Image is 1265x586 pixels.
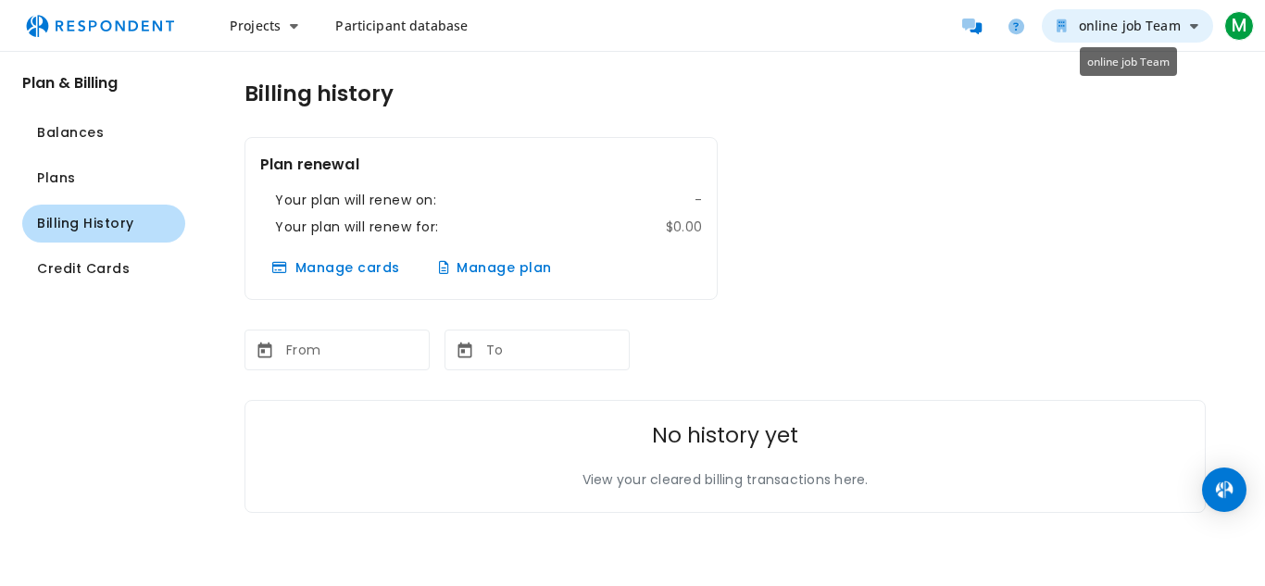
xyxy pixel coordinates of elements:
button: Navigate to Billing History [22,205,185,243]
button: Navigate to Plans [22,159,185,197]
span: online job Team [1087,54,1170,69]
span: Balances [37,123,104,143]
dt: Your plan will renew for: [275,218,439,237]
dd: $0.00 [666,218,702,237]
span: Plans [37,168,76,188]
h2: Plan renewal [260,153,359,176]
button: md-calendar [248,335,281,368]
button: Navigate to Credit Cards [22,250,185,288]
span: Credit Cards [37,259,130,279]
span: Participant database [335,17,468,34]
img: respondent-logo.png [15,8,185,44]
p: View your cleared billing transactions here. [582,470,869,490]
h2: Plan & Billing [22,74,185,92]
button: Navigate to Balances [22,114,185,152]
span: Projects [230,17,281,34]
button: Manage cards [260,252,412,284]
dt: Your plan will renew on: [275,191,436,210]
input: To [486,341,597,365]
span: Billing History [37,214,134,233]
span: online job Team [1079,17,1181,34]
button: M [1221,9,1258,43]
button: online job Team [1042,9,1213,43]
h1: Billing history [244,81,394,107]
button: md-calendar [448,335,481,368]
button: Projects [215,9,313,43]
h2: No history yet [652,423,798,449]
dd: - [695,191,702,210]
a: Help and support [997,7,1034,44]
div: Open Intercom Messenger [1202,468,1246,512]
a: Message participants [953,7,990,44]
button: Manage plan [427,252,564,284]
span: M [1224,11,1254,41]
a: Participant database [320,9,482,43]
input: From [286,341,397,365]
